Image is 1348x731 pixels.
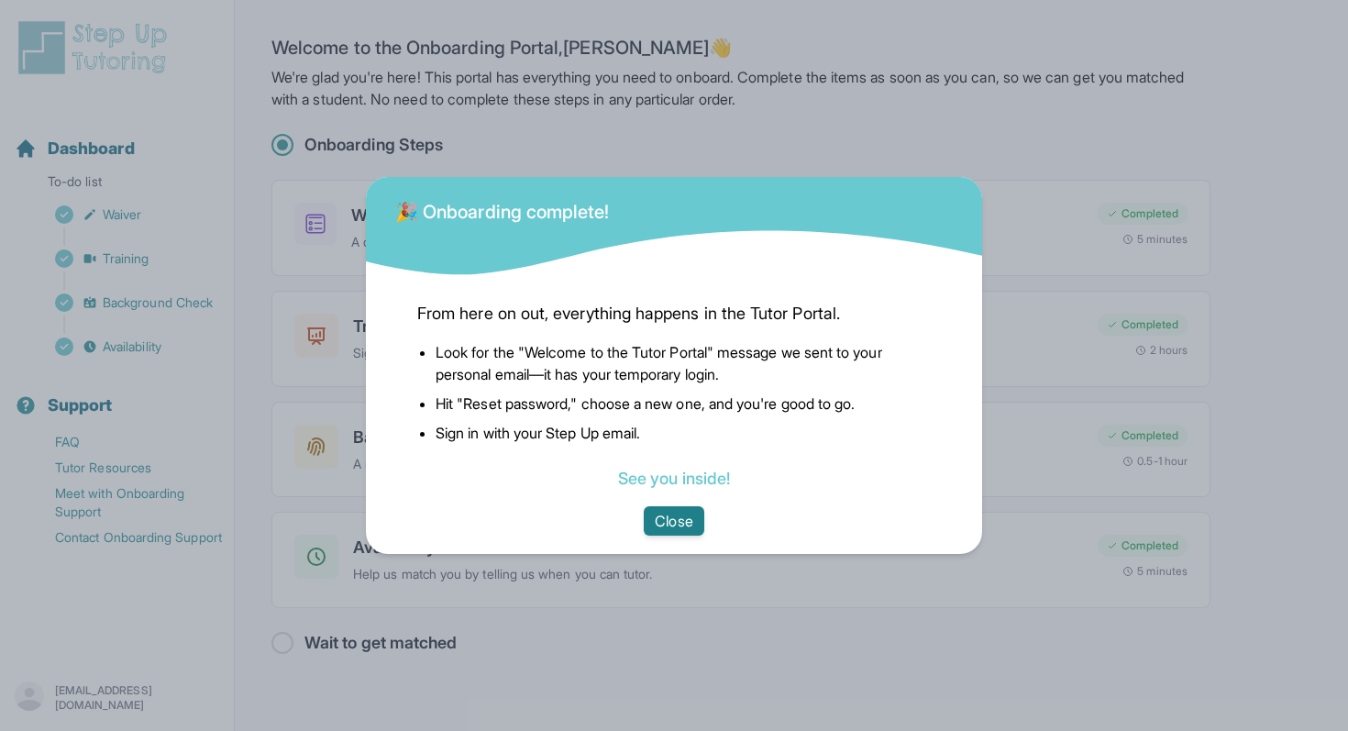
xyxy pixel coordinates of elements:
button: Close [644,506,703,536]
a: See you inside! [618,469,730,488]
div: 🎉 Onboarding complete! [395,188,610,225]
li: Look for the "Welcome to the Tutor Portal" message we sent to your personal email—it has your tem... [436,341,931,385]
span: From here on out, everything happens in the Tutor Portal. [417,301,931,327]
li: Hit "Reset password," choose a new one, and you're good to go. [436,393,931,415]
li: Sign in with your Step Up email. [436,422,931,444]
